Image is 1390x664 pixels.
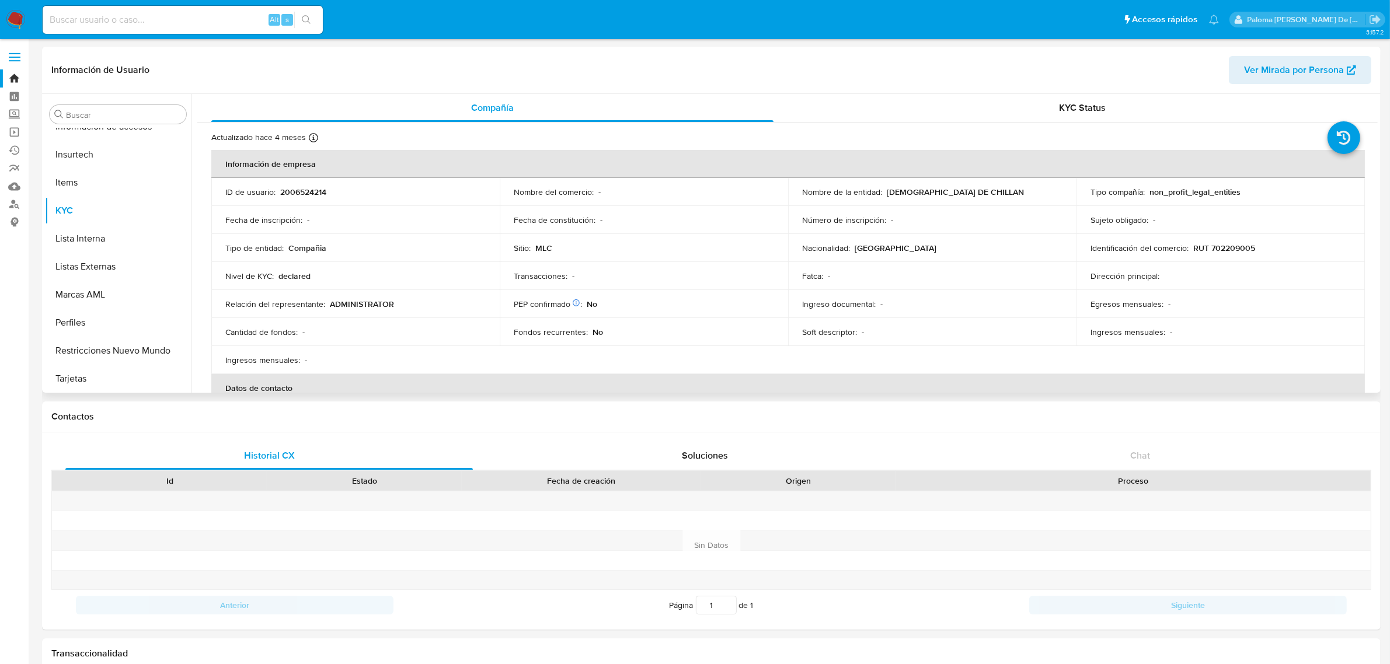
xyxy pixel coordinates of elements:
input: Buscar [66,110,182,120]
p: No [587,299,597,309]
p: Actualizado hace 4 meses [211,132,306,143]
span: 1 [751,599,754,611]
p: Soft descriptor : [802,327,857,337]
p: Cantidad de fondos : [225,327,298,337]
p: - [302,327,305,337]
p: - [828,271,830,281]
button: Items [45,169,191,197]
p: paloma.falcondesoto@mercadolibre.cl [1248,14,1365,25]
button: Insurtech [45,141,191,169]
th: Información de empresa [211,150,1365,178]
div: Id [81,475,259,487]
span: Chat [1130,449,1150,462]
p: Identificación del comercio : [1091,243,1189,253]
p: Nombre del comercio : [514,187,594,197]
p: - [891,215,893,225]
p: Nivel de KYC : [225,271,274,281]
button: Perfiles [45,309,191,337]
p: Sitio : [514,243,531,253]
a: Salir [1369,13,1381,26]
span: Compañía [471,101,514,114]
p: non_profit_legal_entities [1149,187,1241,197]
p: Transacciones : [514,271,567,281]
a: Notificaciones [1209,15,1219,25]
p: PEP confirmado : [514,299,582,309]
button: KYC [45,197,191,225]
p: - [1153,215,1155,225]
p: - [600,215,602,225]
p: Dirección principal : [1091,271,1159,281]
button: Listas Externas [45,253,191,281]
button: search-icon [294,12,318,28]
p: Relación del representante : [225,299,325,309]
p: ADMINISTRATOR [330,299,394,309]
input: Buscar usuario o caso... [43,12,323,27]
th: Datos de contacto [211,374,1365,402]
p: Fatca : [802,271,823,281]
p: - [307,215,309,225]
button: Tarjetas [45,365,191,393]
p: - [862,327,864,337]
h1: Información de Usuario [51,64,149,76]
p: - [1170,327,1172,337]
span: Soluciones [682,449,728,462]
p: Ingreso documental : [802,299,876,309]
p: Tipo compañía : [1091,187,1145,197]
button: Lista Interna [45,225,191,253]
p: Egresos mensuales : [1091,299,1163,309]
p: - [598,187,601,197]
p: Nombre de la entidad : [802,187,882,197]
span: Alt [270,14,279,25]
p: Fecha de constitución : [514,215,595,225]
div: Proceso [904,475,1363,487]
span: Página de [670,596,754,614]
p: - [305,355,307,365]
button: Anterior [76,596,393,614]
div: Fecha de creación [470,475,693,487]
button: Ver Mirada por Persona [1229,56,1371,84]
button: Siguiente [1029,596,1347,614]
p: Compañia [288,243,326,253]
h1: Transaccionalidad [51,648,1371,659]
p: - [572,271,574,281]
p: Tipo de entidad : [225,243,284,253]
span: Accesos rápidos [1132,13,1197,26]
button: Restricciones Nuevo Mundo [45,337,191,365]
button: Marcas AML [45,281,191,309]
p: - [880,299,883,309]
span: Ver Mirada por Persona [1244,56,1344,84]
p: - [1168,299,1170,309]
p: Fondos recurrentes : [514,327,588,337]
p: No [593,327,603,337]
p: ID de usuario : [225,187,276,197]
div: Estado [275,475,453,487]
span: KYC Status [1060,101,1106,114]
p: 2006524214 [280,187,326,197]
span: s [285,14,289,25]
div: Origen [709,475,887,487]
h1: Contactos [51,411,1371,422]
p: [DEMOGRAPHIC_DATA] DE CHILLAN [887,187,1024,197]
p: Ingresos mensuales : [1091,327,1165,337]
p: Ingresos mensuales : [225,355,300,365]
p: Número de inscripción : [802,215,886,225]
p: MLC [535,243,552,253]
p: Fecha de inscripción : [225,215,302,225]
p: RUT 702209005 [1193,243,1255,253]
button: Buscar [54,110,64,119]
span: Historial CX [244,449,295,462]
p: Nacionalidad : [802,243,850,253]
p: declared [278,271,311,281]
p: Sujeto obligado : [1091,215,1148,225]
p: [GEOGRAPHIC_DATA] [855,243,936,253]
